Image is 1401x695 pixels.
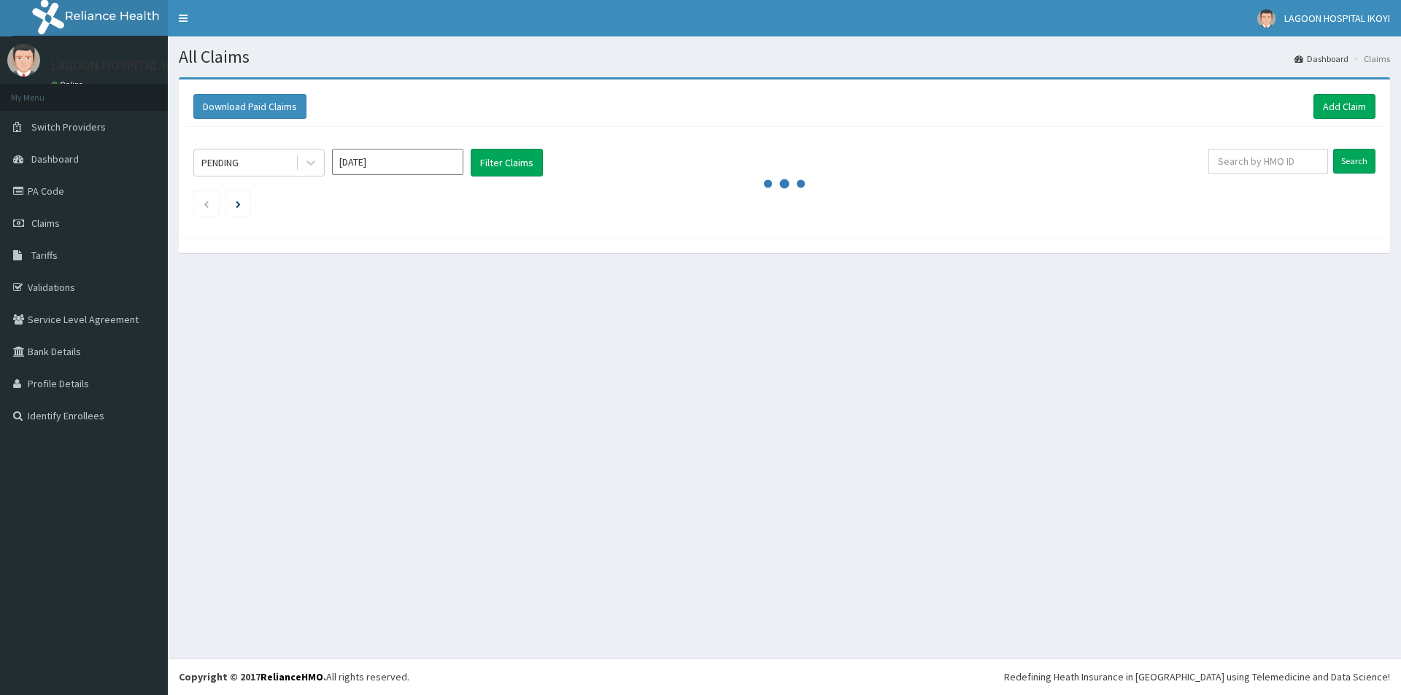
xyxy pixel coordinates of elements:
input: Search [1333,149,1375,174]
span: Dashboard [31,152,79,166]
span: LAGOON HOSPITAL IKOYI [1284,12,1390,25]
div: Redefining Heath Insurance in [GEOGRAPHIC_DATA] using Telemedicine and Data Science! [1004,669,1390,684]
li: Claims [1350,53,1390,65]
a: Next page [236,197,241,210]
strong: Copyright © 2017 . [179,670,326,683]
h1: All Claims [179,47,1390,66]
input: Select Month and Year [332,149,463,175]
a: Online [51,79,86,90]
button: Filter Claims [471,149,543,176]
button: Download Paid Claims [193,94,306,119]
span: Tariffs [31,249,58,262]
footer: All rights reserved. [168,658,1401,695]
div: PENDING [201,155,239,170]
a: Add Claim [1313,94,1375,119]
input: Search by HMO ID [1208,149,1328,174]
img: User Image [7,44,40,77]
a: Dashboard [1294,53,1348,65]
img: User Image [1257,9,1275,28]
svg: audio-loading [763,162,806,206]
a: Previous page [203,197,209,210]
a: RelianceHMO [260,670,323,683]
span: Switch Providers [31,120,106,133]
span: Claims [31,217,60,230]
p: LAGOON HOSPITAL IKOYI [51,59,192,72]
